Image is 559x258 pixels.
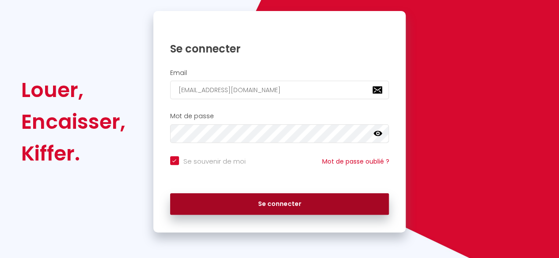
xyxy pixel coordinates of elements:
[170,112,389,120] h2: Mot de passe
[170,81,389,99] input: Ton Email
[170,69,389,77] h2: Email
[7,4,34,30] button: Ouvrir le widget de chat LiveChat
[21,74,125,106] div: Louer,
[21,138,125,169] div: Kiffer.
[322,157,389,166] a: Mot de passe oublié ?
[21,106,125,138] div: Encaisser,
[170,193,389,215] button: Se connecter
[170,42,389,56] h1: Se connecter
